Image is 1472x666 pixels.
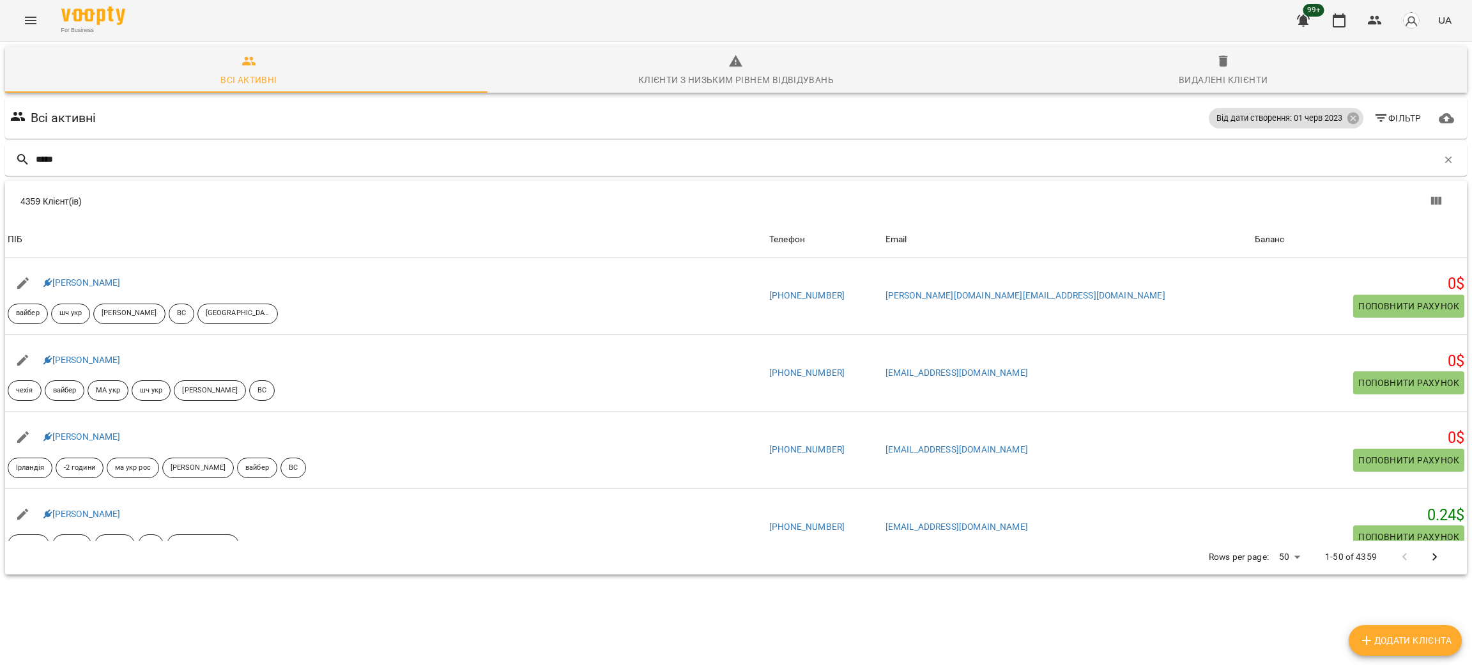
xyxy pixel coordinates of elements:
div: МА укр [88,380,128,401]
p: [PERSON_NAME] [175,539,230,550]
div: ВС [138,534,164,555]
div: [PERSON_NAME] [162,458,234,478]
a: [PHONE_NUMBER] [769,522,845,532]
div: вайбер [95,534,135,555]
button: Next Page [1420,542,1450,573]
button: UA [1433,8,1457,32]
h6: Всі активні [31,108,96,128]
a: [PERSON_NAME] [43,509,121,519]
div: ма укр рос [107,458,159,478]
div: [PERSON_NAME] [174,380,245,401]
button: Menu [15,5,46,36]
div: -2 години [56,458,103,478]
span: Телефон [769,232,880,247]
a: [EMAIL_ADDRESS][DOMAIN_NAME] [885,444,1028,454]
button: Поповнити рахунок [1353,295,1464,318]
div: вайбер [237,458,277,478]
span: ПІБ [8,232,764,247]
span: For Business [61,26,125,35]
a: [EMAIL_ADDRESS][DOMAIN_NAME] [885,522,1028,532]
p: ВС [146,539,155,550]
div: Баланс [1255,232,1285,247]
p: Rows per page: [1209,551,1269,564]
span: UA [1438,13,1452,27]
div: Від дати створення: 01 черв 2023 [1209,108,1363,128]
p: чехія [16,385,33,396]
p: 1-50 of 4359 [1325,551,1377,564]
div: ВС [249,380,275,401]
span: Поповнити рахунок [1358,298,1459,314]
p: [PERSON_NAME] [102,308,157,319]
p: [PERSON_NAME] [171,463,226,474]
p: ВС [177,308,186,319]
div: Email [885,232,907,247]
div: Видалені клієнти [1179,72,1268,88]
div: Індивід [8,534,49,555]
a: [PERSON_NAME][DOMAIN_NAME][EMAIL_ADDRESS][DOMAIN_NAME] [885,290,1165,300]
span: Від дати створення: 01 черв 2023 [1209,112,1350,124]
div: Телефон [769,232,805,247]
div: шч укр [51,304,91,324]
div: Клієнти з низьким рівнем відвідувань [638,72,834,88]
a: [PHONE_NUMBER] [769,368,845,378]
span: Поповнити рахунок [1358,529,1459,545]
div: Всі активні [220,72,277,88]
button: Фільтр [1368,107,1427,130]
span: Додати клієнта [1359,633,1452,648]
p: Індивід [16,539,41,550]
span: Email [885,232,1250,247]
p: ВС [289,463,298,474]
div: чехія [8,380,42,401]
div: Sort [1255,232,1285,247]
div: ВС [280,458,306,478]
p: шч укр [140,385,163,396]
div: Sort [769,232,805,247]
span: Баланс [1255,232,1464,247]
div: шч укр [132,380,171,401]
span: Поповнити рахунок [1358,375,1459,391]
p: [PERSON_NAME] [182,385,237,396]
span: Фільтр [1374,111,1422,126]
div: Ірландія [8,458,52,478]
button: Додати клієнта [1349,625,1462,656]
a: [PERSON_NAME] [43,431,121,442]
div: вайбер [8,304,48,324]
p: [GEOGRAPHIC_DATA] [206,308,270,319]
span: Поповнити рахунок [1358,453,1459,468]
a: [PERSON_NAME] [43,277,121,288]
h5: 0 $ [1255,428,1464,448]
button: Поповнити рахунок [1353,371,1464,394]
p: вайбер [245,463,269,474]
div: Table Toolbar [5,181,1467,222]
span: 99+ [1303,4,1324,17]
div: [PERSON_NAME] [93,304,165,324]
div: вайбер [45,380,85,401]
div: ПІБ [8,232,22,247]
p: ма укр рос [115,463,151,474]
div: 50 [1274,548,1305,566]
div: Sort [8,232,22,247]
p: ВС [257,385,266,396]
div: Sort [885,232,907,247]
div: [PERSON_NAME] [167,534,238,555]
div: [GEOGRAPHIC_DATA] [197,304,278,324]
h5: 0.24 $ [1255,506,1464,525]
p: -2 години [64,463,95,474]
a: [PHONE_NUMBER] [769,290,845,300]
p: МА укр [96,385,120,396]
button: Поповнити рахунок [1353,449,1464,472]
p: вайбер [103,539,126,550]
p: вайбер [16,308,40,319]
img: Voopty Logo [61,6,125,25]
p: вайбер [53,385,77,396]
button: Вигляд колонок [1421,186,1452,217]
p: шч укр [61,539,84,550]
p: Ірландія [16,463,44,474]
div: шч укр [52,534,92,555]
p: шч укр [59,308,82,319]
div: 4359 Клієнт(ів) [20,195,751,208]
img: avatar_s.png [1402,12,1420,29]
div: ВС [169,304,194,324]
h5: 0 $ [1255,274,1464,294]
button: Поповнити рахунок [1353,525,1464,548]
